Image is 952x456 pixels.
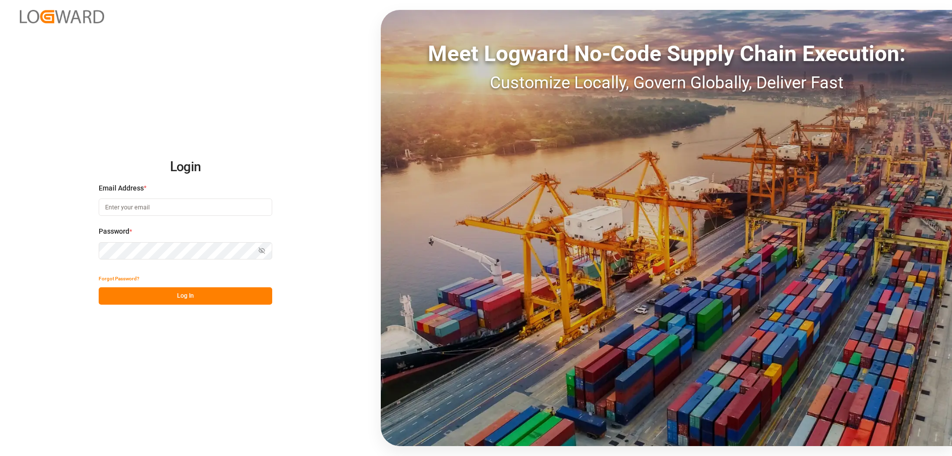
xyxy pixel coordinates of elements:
[381,37,952,70] div: Meet Logward No-Code Supply Chain Execution:
[20,10,104,23] img: Logward_new_orange.png
[381,70,952,95] div: Customize Locally, Govern Globally, Deliver Fast
[99,226,129,237] span: Password
[99,198,272,216] input: Enter your email
[99,270,139,287] button: Forgot Password?
[99,183,144,194] span: Email Address
[99,287,272,305] button: Log In
[99,151,272,183] h2: Login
